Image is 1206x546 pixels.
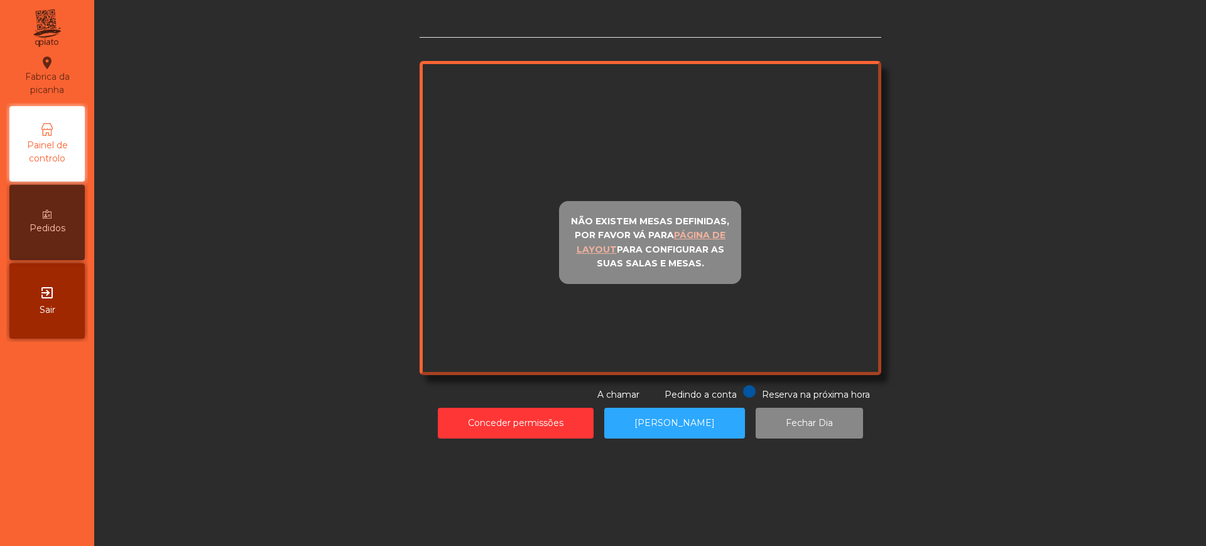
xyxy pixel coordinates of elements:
i: location_on [40,55,55,70]
i: exit_to_app [40,285,55,300]
span: Painel de controlo [13,139,82,165]
span: Pedindo a conta [665,389,737,400]
img: qpiato [31,6,62,50]
div: Fabrica da picanha [10,55,84,97]
button: [PERSON_NAME] [604,408,745,439]
u: página de layout [577,229,726,255]
span: A chamar [597,389,639,400]
button: Fechar Dia [756,408,863,439]
button: Conceder permissões [438,408,594,439]
span: Sair [40,303,55,317]
span: Pedidos [30,222,65,235]
p: Não existem mesas definidas, por favor vá para para configurar as suas salas e mesas. [565,214,736,271]
span: Reserva na próxima hora [762,389,870,400]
